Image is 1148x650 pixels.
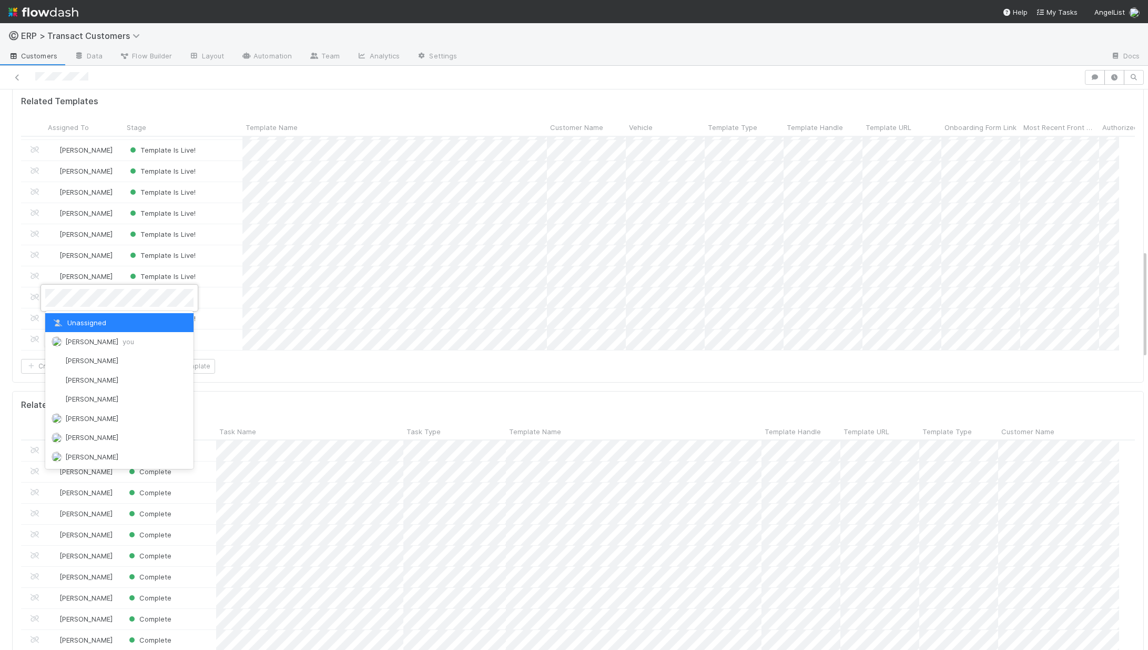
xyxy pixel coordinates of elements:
[65,395,118,403] span: [PERSON_NAME]
[52,356,62,366] img: avatar_e72d8d4f-0f5d-4917-9637-c14fda249102.png
[52,336,62,347] img: avatar_ef15843f-6fde-4057-917e-3fb236f438ca.png
[52,394,62,405] img: avatar_bb6a6da0-b303-4f88-8b1d-90dbc66890ae.png
[65,337,134,346] span: [PERSON_NAME]
[65,414,118,423] span: [PERSON_NAME]
[52,375,62,385] img: avatar_df83acd9-d480-4d6e-a150-67f005a3ea0d.png
[52,433,62,443] img: avatar_31a23b92-6f17-4cd3-bc91-ece30a602713.png
[52,452,62,462] img: avatar_f5fedbe2-3a45-46b0-b9bb-d3935edf1c24.png
[123,337,134,346] span: you
[65,453,118,461] span: [PERSON_NAME]
[65,433,118,442] span: [PERSON_NAME]
[65,356,118,365] span: [PERSON_NAME]
[65,376,118,384] span: [PERSON_NAME]
[52,413,62,424] img: avatar_11833ecc-818b-4748-aee0-9d6cf8466369.png
[52,318,106,327] span: Unassigned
